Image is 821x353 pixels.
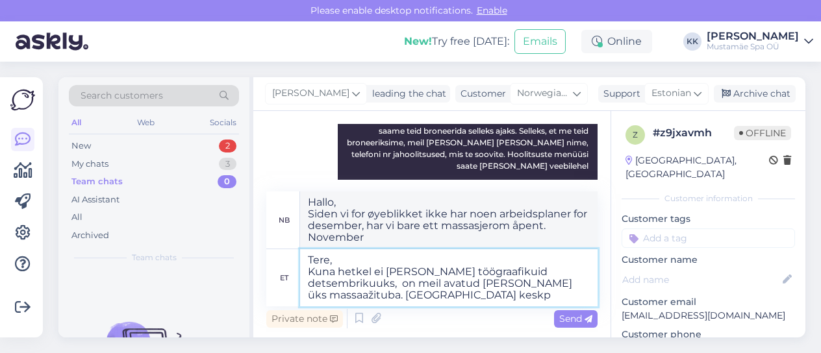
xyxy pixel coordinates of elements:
div: Archived [71,229,109,242]
span: Estonian [651,86,691,101]
div: [GEOGRAPHIC_DATA], [GEOGRAPHIC_DATA] [625,154,769,181]
div: Customer information [622,193,795,204]
input: Add a tag [622,228,795,248]
div: Archive chat [714,85,796,103]
p: Customer tags [622,212,795,226]
div: et [280,267,288,289]
p: [EMAIL_ADDRESS][DOMAIN_NAME] [622,309,795,323]
div: Customer [455,87,506,101]
button: Emails [514,29,566,54]
div: My chats [71,158,108,171]
div: nb [279,209,290,231]
div: Socials [207,114,239,131]
img: Askly Logo [10,88,35,112]
div: KK [683,32,701,51]
textarea: Hallo, Siden vi for øyeblikket ikke har noen arbeidsplaner for desember, har vi bare ett massasje... [300,191,598,249]
span: [PERSON_NAME] [272,86,349,101]
div: Online [581,30,652,53]
div: 3 [219,158,236,171]
div: 2 [219,140,236,152]
div: All [69,114,84,131]
p: Customer phone [622,328,795,341]
span: Search customers [81,89,163,103]
span: Norwegian Bokmål [517,86,570,101]
p: Customer email [622,295,795,309]
div: AI Assistant [71,193,120,206]
div: leading the chat [367,87,446,101]
div: Try free [DATE]: [404,34,509,49]
div: Team chats [71,175,123,188]
span: Offline [734,126,791,140]
div: Web [134,114,157,131]
div: # z9jxavmh [653,125,734,141]
div: [PERSON_NAME] [707,31,799,42]
textarea: Tere, Kuna hetkel ei [PERSON_NAME] töögraafikuid detsembrikuuks, on meil avatud [PERSON_NAME] üks... [300,249,598,306]
input: Add name [622,273,780,287]
span: Enable [473,5,511,16]
div: All [71,211,82,224]
div: 0 [218,175,236,188]
b: New! [404,35,432,47]
span: Team chats [132,252,177,263]
div: Mustamäe Spa OÜ [707,42,799,52]
p: Customer name [622,253,795,267]
div: Support [598,87,640,101]
div: New [71,140,91,152]
span: Tere! Te saate broneerida massaazid meie veebilehel või saame teid broneerida selleks ajaks. Sell... [347,114,592,171]
a: [PERSON_NAME]Mustamäe Spa OÜ [707,31,813,52]
span: Send [559,313,592,324]
span: z [633,130,638,140]
div: Private note [266,310,343,328]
